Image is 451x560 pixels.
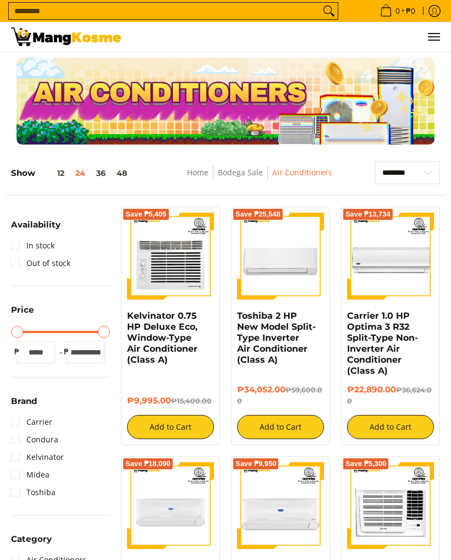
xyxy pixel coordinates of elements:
[61,346,71,357] span: ₱
[237,385,324,407] h6: ₱34,052.00
[347,386,432,405] del: ₱36,624.00
[237,415,324,439] button: Add to Cart
[11,306,34,322] summary: Open
[11,220,61,237] summary: Open
[11,431,58,448] a: Condura
[237,386,322,405] del: ₱59,600.00
[171,397,212,405] del: ₱15,400.00
[237,311,316,365] a: Toshiba 2 HP New Model Split-Type Inverter Air Conditioner (Class A)
[11,397,37,405] span: Brand
[125,461,170,467] span: Save ₱18,090
[347,415,434,439] button: Add to Cart
[132,22,440,52] ul: Customer Navigation
[345,211,391,218] span: Save ₱13,734
[11,413,52,431] a: Carrier
[11,448,64,466] a: Kelvinator
[132,22,440,52] nav: Main Menu
[347,385,434,407] h6: ₱22,890.00
[345,461,387,467] span: Save ₱5,300
[91,169,111,178] button: 36
[187,167,208,178] a: Home
[347,213,434,300] img: Carrier 1.0 HP Optima 3 R32 Split-Type Non-Inverter Air Conditioner (Class A)
[237,213,324,300] img: Toshiba 2 HP New Model Split-Type Inverter Air Conditioner (Class A)
[347,462,434,549] img: Carrier 1.00 HP Remote Window-Type Compact Inverter Air Conditioner (Premium)
[272,167,332,178] a: Air Conditioners
[320,3,338,19] button: Search
[11,397,37,413] summary: Open
[35,169,70,178] button: 12
[11,346,22,357] span: ₱
[11,168,133,179] h5: Show
[158,166,361,191] nav: Breadcrumbs
[235,461,277,467] span: Save ₱9,950
[127,213,214,300] img: Kelvinator 0.75 HP Deluxe Eco, Window-Type Air Conditioner (Class A)
[127,311,197,365] a: Kelvinator 0.75 HP Deluxe Eco, Window-Type Air Conditioner (Class A)
[347,311,418,376] a: Carrier 1.0 HP Optima 3 R32 Split-Type Non-Inverter Air Conditioner (Class A)
[377,5,419,17] span: •
[127,462,214,549] img: Carrier 2.00 HP Crystal 2 Split-Type Air Inverter Conditioner (Class A)
[11,466,50,484] a: Midea
[11,220,61,229] span: Availability
[111,169,133,178] button: 48
[11,306,34,314] span: Price
[11,27,121,46] img: Bodega Sale Aircon l Mang Kosme: Home Appliances Warehouse Sale
[11,237,54,254] a: In stock
[125,211,167,218] span: Save ₱5,405
[218,167,263,178] a: Bodega Sale
[127,396,214,407] h6: ₱9,995.00
[11,484,56,501] a: Toshiba
[70,169,91,178] button: 24
[127,415,214,439] button: Add to Cart
[237,462,324,549] img: Carrier 1.00 HP Crystal Split-Type Inverter Air Conditioner (Class A)
[11,254,70,272] a: Out of stock
[404,7,417,15] span: ₱0
[394,7,402,15] span: 0
[11,535,52,551] summary: Open
[11,535,52,543] span: Category
[235,211,280,218] span: Save ₱25,548
[427,22,440,52] button: Menu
